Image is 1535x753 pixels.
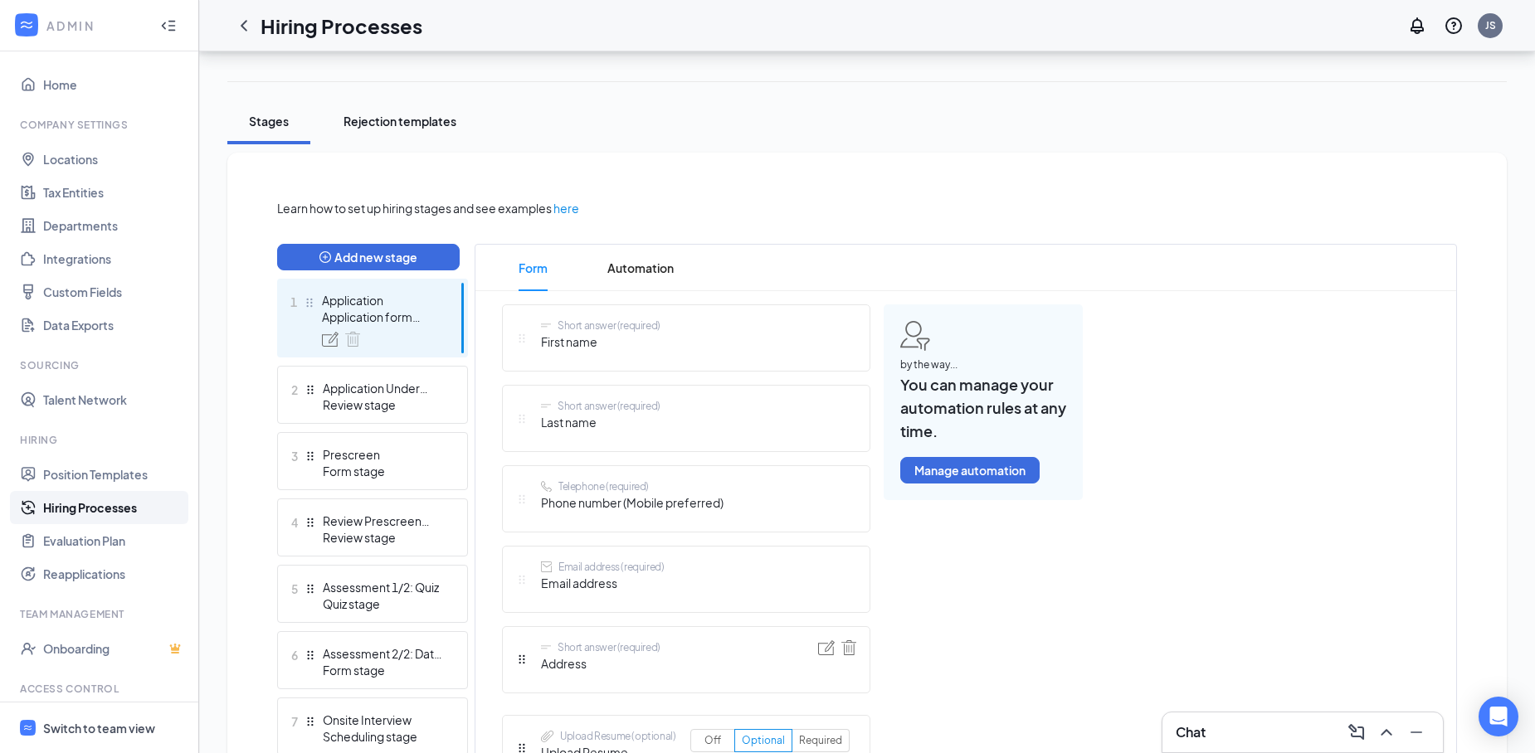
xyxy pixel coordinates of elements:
[607,245,674,291] span: Automation
[704,734,721,746] span: Off
[43,383,185,416] a: Talent Network
[323,579,444,595] div: Assessment 1/2: Quiz
[43,68,185,101] a: Home
[1377,722,1396,742] svg: ChevronUp
[43,491,185,524] a: Hiring Processes
[558,399,660,413] div: Short answer (required)
[323,463,444,479] div: Form stage
[1406,722,1426,742] svg: Minimize
[323,712,444,728] div: Onsite Interview
[46,17,145,34] div: ADMIN
[290,292,297,312] span: 1
[900,457,1040,483] button: Manage automation
[20,682,182,696] div: Access control
[516,574,528,585] svg: Drag
[1176,723,1206,741] h3: Chat
[558,479,649,493] div: Telephone (required)
[43,458,185,491] a: Position Templates
[323,446,444,463] div: Prescreen
[519,245,548,291] span: Form
[516,653,528,665] svg: Drag
[799,734,842,746] span: Required
[553,199,579,217] a: here
[305,649,316,661] svg: Drag
[322,308,443,325] div: Application form stage
[323,396,444,413] div: Review stage
[305,384,316,396] svg: Drag
[541,413,660,431] span: Last name
[291,712,298,731] span: 7
[304,297,315,308] svg: Drag
[541,654,660,673] span: Address
[560,729,675,743] div: Upload Resume (optional)
[244,113,294,129] div: Stages
[323,645,444,662] div: Assessment 2/2: Data Manipulation
[742,734,785,746] span: Optional
[277,244,460,270] button: plus-circleAdd new stage
[20,118,182,132] div: Company Settings
[234,16,254,36] svg: ChevronLeft
[1485,18,1496,32] div: JS
[541,493,724,512] span: Phone number (Mobile preferred)
[43,308,185,342] a: Data Exports
[516,333,528,344] svg: Drag
[160,17,177,34] svg: Collapse
[323,513,444,529] div: Review Prescreen Results
[1403,719,1430,746] button: Minimize
[43,720,155,736] div: Switch to team view
[1343,719,1370,746] button: ComposeMessage
[261,12,422,40] h1: Hiring Processes
[43,242,185,275] a: Integrations
[323,380,444,396] div: Application Under Review
[43,275,185,308] a: Custom Fields
[323,595,444,612] div: Quiz stage
[323,529,444,546] div: Review stage
[18,17,35,33] svg: WorkstreamLogo
[291,513,298,532] span: 4
[43,557,185,590] a: Reapplications
[20,607,182,621] div: Team Management
[291,446,298,466] span: 3
[277,199,552,217] span: Learn how to set up hiring stages and see examples
[43,176,185,209] a: Tax Entities
[516,413,528,425] svg: Drag
[305,450,316,462] svg: Drag
[1373,719,1400,746] button: ChevronUp
[305,583,316,595] svg: Drag
[319,251,331,263] span: plus-circle
[558,640,660,654] div: Short answer (required)
[305,716,316,727] svg: Drag
[43,209,185,242] a: Departments
[291,645,298,665] span: 6
[43,524,185,557] a: Evaluation Plan
[900,373,1066,444] span: You can manage your automation rules at any time.
[900,357,1066,373] span: by the way...
[323,728,444,745] div: Scheduling stage
[1479,697,1518,736] div: Open Intercom Messenger
[322,292,443,308] div: Application
[1444,16,1464,36] svg: QuestionInfo
[558,560,664,574] div: Email address (required)
[43,632,185,665] a: OnboardingCrown
[1347,722,1367,742] svg: ComposeMessage
[22,722,33,733] svg: WorkstreamLogo
[541,333,660,351] span: First name
[291,579,298,599] span: 5
[20,433,182,447] div: Hiring
[558,318,660,333] div: Short answer (required)
[291,380,298,400] span: 2
[323,662,444,678] div: Form stage
[305,517,316,528] svg: Drag
[20,358,182,372] div: Sourcing
[516,493,528,505] svg: Drag
[344,113,456,129] div: Rejection templates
